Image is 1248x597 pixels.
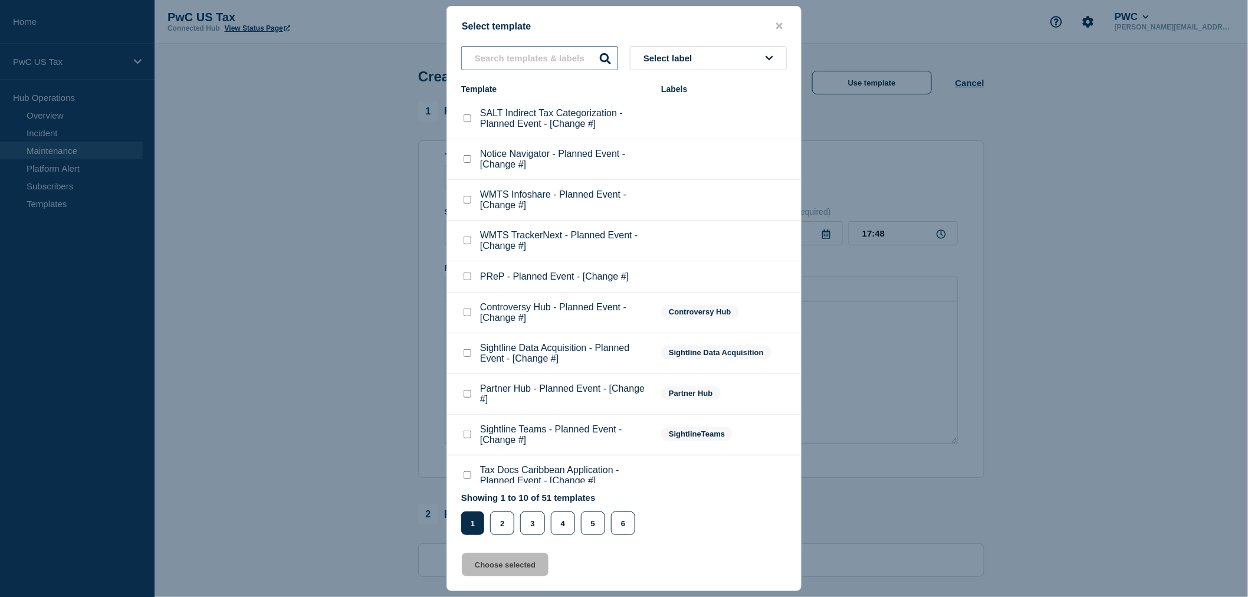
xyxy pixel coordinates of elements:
button: 1 [461,511,484,535]
span: Controversy Hub [661,305,738,319]
span: SightlineTeams [661,427,733,441]
p: Controversy Hub - Planned Event - [Change #] [480,302,649,323]
div: Select template [447,21,801,32]
input: Sightline Teams - Planned Event - [Change #] checkbox [464,431,471,438]
button: 3 [520,511,544,535]
p: WMTS Infoshare - Planned Event - [Change #] [480,189,649,211]
p: Showing 1 to 10 of 51 templates [461,493,641,503]
button: 5 [581,511,605,535]
input: WMTS Infoshare - Planned Event - [Change #] checkbox [464,196,471,204]
p: Sightline Teams - Planned Event - [Change #] [480,424,649,445]
p: Sightline Data Acquisition - Planned Event - [Change #] [480,343,649,364]
button: close button [773,21,786,32]
p: Notice Navigator - Planned Event - [Change #] [480,149,649,170]
button: 6 [611,511,635,535]
button: Select label [630,46,787,70]
p: SALT Indirect Tax Categorization - Planned Event - [Change #] [480,108,649,129]
input: WMTS TrackerNext - Planned Event - [Change #] checkbox [464,237,471,244]
span: Select label [643,53,697,63]
p: PReP - Planned Event - [Change #] [480,271,629,282]
input: Partner Hub - Planned Event - [Change #] checkbox [464,390,471,398]
div: Labels [661,84,787,94]
input: Sightline Data Acquisition - Planned Event - [Change #] checkbox [464,349,471,357]
input: Notice Navigator - Planned Event - [Change #] checkbox [464,155,471,163]
button: Choose selected [462,553,549,576]
input: SALT Indirect Tax Categorization - Planned Event - [Change #] checkbox [464,114,471,122]
span: Sightline Data Acquisition [661,346,771,359]
button: 2 [490,511,514,535]
p: Tax Docs Caribbean Application - Planned Event - [Change #] [480,465,649,486]
button: 4 [551,511,575,535]
p: WMTS TrackerNext - Planned Event - [Change #] [480,230,649,251]
input: Controversy Hub - Planned Event - [Change #] checkbox [464,309,471,316]
span: Partner Hub [661,386,720,400]
input: Search templates & labels [461,46,618,70]
input: Tax Docs Caribbean Application - Planned Event - [Change #] checkbox [464,471,471,479]
div: Template [461,84,649,94]
p: Partner Hub - Planned Event - [Change #] [480,383,649,405]
input: PReP - Planned Event - [Change #] checkbox [464,273,471,280]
